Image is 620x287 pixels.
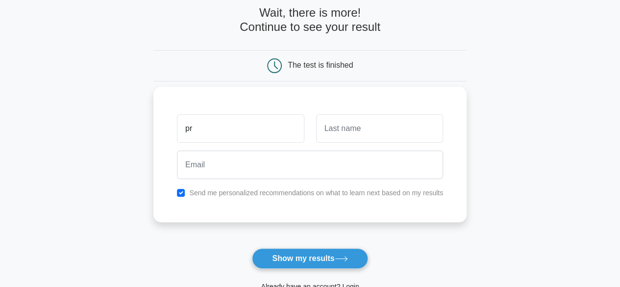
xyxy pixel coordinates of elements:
div: The test is finished [288,61,353,69]
input: First name [177,114,304,143]
input: Email [177,151,443,179]
button: Show my results [252,248,368,269]
label: Send me personalized recommendations on what to learn next based on my results [189,189,443,197]
h4: Wait, there is more! Continue to see your result [153,6,467,34]
input: Last name [316,114,443,143]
